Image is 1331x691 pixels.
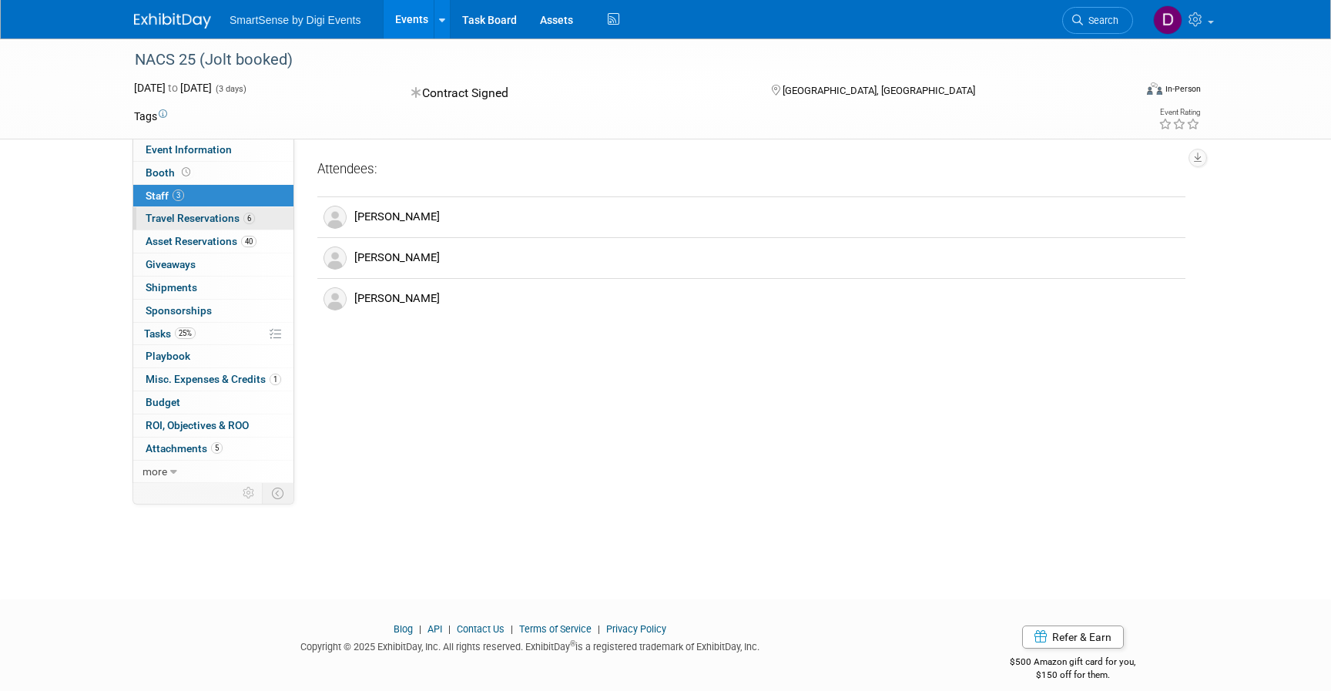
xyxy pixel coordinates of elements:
[133,438,293,460] a: Attachments5
[606,623,666,635] a: Privacy Policy
[949,669,1198,682] div: $150 off for them.
[146,350,190,362] span: Playbook
[134,82,212,94] span: [DATE] [DATE]
[133,461,293,483] a: more
[1062,7,1133,34] a: Search
[570,639,575,648] sup: ®
[146,373,281,385] span: Misc. Expenses & Credits
[317,160,1185,180] div: Attendees:
[146,235,256,247] span: Asset Reservations
[354,210,1179,224] div: [PERSON_NAME]
[134,636,926,654] div: Copyright © 2025 ExhibitDay, Inc. All rights reserved. ExhibitDay is a registered trademark of Ex...
[507,623,517,635] span: |
[146,258,196,270] span: Giveaways
[133,414,293,437] a: ROI, Objectives & ROO
[133,162,293,184] a: Booth
[270,374,281,385] span: 1
[142,465,167,478] span: more
[211,442,223,454] span: 5
[324,247,347,270] img: Associate-Profile-5.png
[133,323,293,345] a: Tasks25%
[407,80,747,107] div: Contract Signed
[134,109,167,124] td: Tags
[146,166,193,179] span: Booth
[457,623,505,635] a: Contact Us
[133,391,293,414] a: Budget
[324,206,347,229] img: Associate-Profile-5.png
[144,327,196,340] span: Tasks
[146,190,184,202] span: Staff
[519,623,592,635] a: Terms of Service
[594,623,604,635] span: |
[214,84,246,94] span: (3 days)
[354,250,1179,265] div: [PERSON_NAME]
[1147,82,1162,95] img: Format-Inperson.png
[243,213,255,224] span: 6
[179,166,193,178] span: Booth not reserved yet
[133,368,293,391] a: Misc. Expenses & Credits1
[134,13,211,29] img: ExhibitDay
[133,139,293,161] a: Event Information
[230,14,360,26] span: SmartSense by Digi Events
[146,212,255,224] span: Travel Reservations
[146,281,197,294] span: Shipments
[146,304,212,317] span: Sponsorships
[324,287,347,310] img: Associate-Profile-5.png
[146,396,180,408] span: Budget
[146,143,232,156] span: Event Information
[166,82,180,94] span: to
[1022,626,1124,649] a: Refer & Earn
[263,483,294,503] td: Toggle Event Tabs
[444,623,454,635] span: |
[175,327,196,339] span: 25%
[1165,83,1201,95] div: In-Person
[427,623,442,635] a: API
[1153,5,1182,35] img: Dan Tiernan
[133,253,293,276] a: Giveaways
[133,185,293,207] a: Staff3
[133,207,293,230] a: Travel Reservations6
[133,277,293,299] a: Shipments
[949,646,1198,681] div: $500 Amazon gift card for you,
[173,190,184,201] span: 3
[146,419,249,431] span: ROI, Objectives & ROO
[133,230,293,253] a: Asset Reservations40
[783,85,975,96] span: [GEOGRAPHIC_DATA], [GEOGRAPHIC_DATA]
[133,345,293,367] a: Playbook
[146,442,223,455] span: Attachments
[236,483,263,503] td: Personalize Event Tab Strip
[133,300,293,322] a: Sponsorships
[394,623,413,635] a: Blog
[129,46,1110,74] div: NACS 25 (Jolt booked)
[1042,80,1201,103] div: Event Format
[1158,109,1200,116] div: Event Rating
[415,623,425,635] span: |
[241,236,256,247] span: 40
[1083,15,1118,26] span: Search
[354,291,1179,306] div: [PERSON_NAME]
